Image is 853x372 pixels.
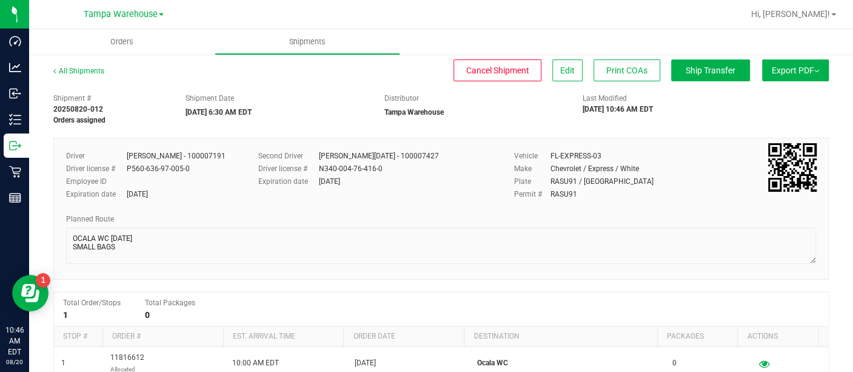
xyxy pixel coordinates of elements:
a: Orders [29,29,215,55]
div: P560-636-97-005-0 [127,163,190,174]
span: Ship Transfer [686,66,735,75]
button: Export PDF [762,59,829,81]
iframe: Resource center [12,275,49,311]
a: All Shipments [53,67,104,75]
strong: 1 [63,310,68,320]
label: Second Driver [258,150,319,161]
img: Scan me! [768,143,817,192]
label: Driver license # [258,163,319,174]
span: Edit [560,66,575,75]
div: RASU91 [550,189,577,200]
span: Shipment # [53,93,167,104]
span: Hi, [PERSON_NAME]! [751,9,830,19]
button: Cancel Shipment [453,59,541,81]
span: Orders [94,36,150,47]
div: [PERSON_NAME] - 100007191 [127,150,226,161]
th: Destination [464,326,657,347]
span: 1 [61,357,65,369]
label: Vehicle [514,150,550,161]
div: [DATE] [127,189,148,200]
label: Expiration date [66,189,127,200]
span: Shipments [273,36,342,47]
span: Total Packages [145,299,195,307]
label: Driver license # [66,163,127,174]
strong: Orders assigned [53,116,105,124]
qrcode: 20250820-012 [768,143,817,192]
button: Print COAs [594,59,660,81]
button: Edit [552,59,583,81]
label: Driver [66,150,127,161]
iframe: Resource center unread badge [36,273,50,288]
th: Actions [737,326,818,347]
th: Order # [102,326,223,347]
inline-svg: Reports [9,192,21,204]
button: Ship Transfer [671,59,750,81]
inline-svg: Analytics [9,61,21,73]
inline-svg: Inventory [9,113,21,126]
div: Chevrolet / Express / White [550,163,639,174]
label: Plate [514,176,550,187]
strong: 20250820-012 [53,105,103,113]
strong: [DATE] 10:46 AM EDT [583,105,653,113]
div: N340-004-76-416-0 [319,163,383,174]
label: Shipment Date [186,93,234,104]
inline-svg: Inbound [9,87,21,100]
th: Order date [343,326,464,347]
strong: 0 [145,310,150,320]
span: 10:00 AM EDT [232,357,279,369]
strong: [DATE] 6:30 AM EDT [186,108,252,117]
span: Planned Route [66,215,114,223]
p: 08/20 [5,357,24,367]
div: [DATE] [319,176,340,187]
inline-svg: Retail [9,166,21,178]
div: RASU91 / [GEOGRAPHIC_DATA] [550,176,654,187]
span: Tampa Warehouse [84,9,158,19]
strong: Tampa Warehouse [384,108,443,117]
th: Packages [657,326,738,347]
p: 10:46 AM EDT [5,325,24,357]
div: FL-EXPRESS-03 [550,150,601,161]
label: Expiration date [258,176,319,187]
span: 0 [672,357,677,369]
label: Employee ID [66,176,127,187]
div: [PERSON_NAME][DATE] - 100007427 [319,150,439,161]
label: Last Modified [583,93,627,104]
label: Permit # [514,189,550,200]
span: Cancel Shipment [466,66,529,75]
th: Est. arrival time [223,326,344,347]
inline-svg: Outbound [9,140,21,152]
span: Total Order/Stops [63,299,121,307]
span: [DATE] [355,357,376,369]
a: Shipments [215,29,400,55]
label: Make [514,163,550,174]
label: Distributor [384,93,418,104]
inline-svg: Dashboard [9,35,21,47]
th: Stop # [54,326,102,347]
span: Print COAs [606,66,647,75]
p: Ocala WC [477,357,658,369]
